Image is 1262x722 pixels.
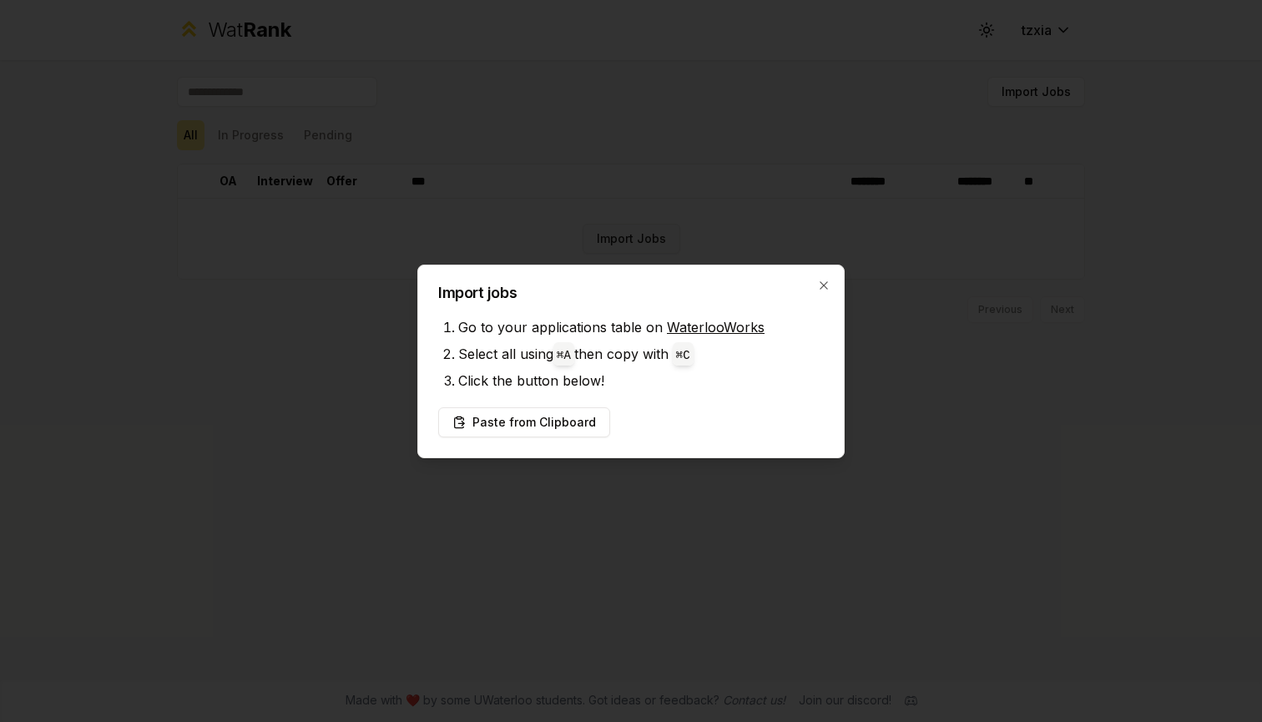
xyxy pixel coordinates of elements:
button: Paste from Clipboard [438,407,610,437]
li: Select all using then copy with [458,341,824,367]
code: ⌘ C [676,349,690,362]
code: ⌘ A [557,349,571,362]
li: Click the button below! [458,367,824,394]
h2: Import jobs [438,285,824,300]
li: Go to your applications table on [458,314,824,341]
a: WaterlooWorks [667,319,765,336]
